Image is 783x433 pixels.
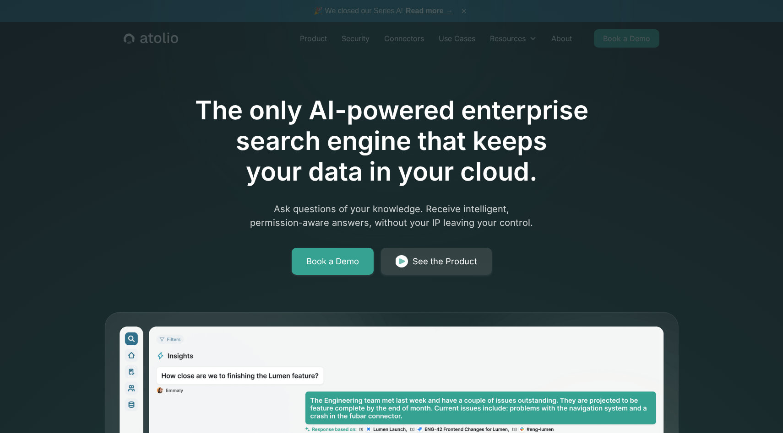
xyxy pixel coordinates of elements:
a: home [124,32,178,44]
a: Use Cases [431,29,483,48]
h1: The only AI-powered enterprise search engine that keeps your data in your cloud. [157,95,626,187]
a: Read more → [406,7,453,15]
div: Resources [490,33,526,44]
div: Resources [483,29,544,48]
a: Book a Demo [594,29,659,48]
a: See the Product [381,248,492,275]
span: 🎉 We closed our Series A! [314,5,453,16]
a: About [544,29,579,48]
button: × [458,6,469,16]
a: Product [293,29,334,48]
a: Book a Demo [292,248,374,275]
a: Security [334,29,377,48]
a: Connectors [377,29,431,48]
p: Ask questions of your knowledge. Receive intelligent, permission-aware answers, without your IP l... [216,202,567,230]
div: See the Product [413,255,477,268]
